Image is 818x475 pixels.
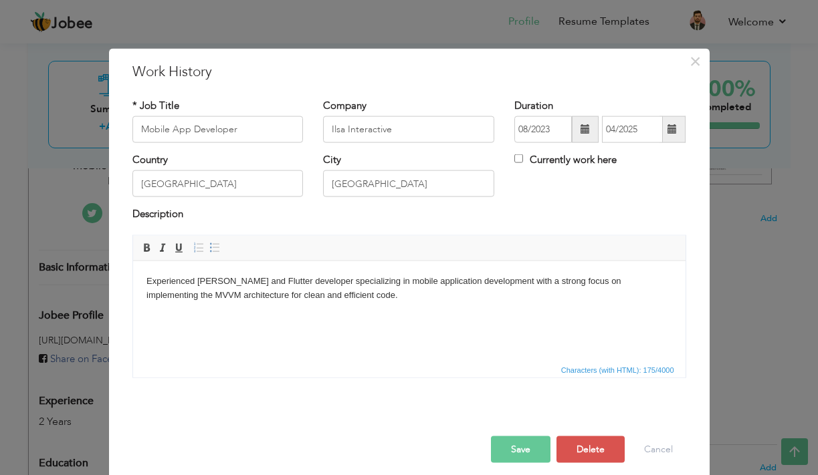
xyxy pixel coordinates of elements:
[139,240,154,255] a: Bold
[514,98,553,112] label: Duration
[631,436,686,462] button: Cancel
[323,153,341,167] label: City
[491,436,550,462] button: Save
[171,240,186,255] a: Underline
[132,207,183,221] label: Description
[133,261,686,361] iframe: Rich Text Editor, workEditor
[207,240,222,255] a: Insert/Remove Bulleted List
[558,363,677,375] span: Characters (with HTML): 175/4000
[514,116,572,143] input: From
[323,98,367,112] label: Company
[602,116,663,143] input: Present
[685,50,706,71] button: Close
[556,436,625,462] button: Delete
[514,154,523,163] input: Currently work here
[132,98,179,112] label: * Job Title
[514,153,617,167] label: Currently work here
[132,153,168,167] label: Country
[191,240,206,255] a: Insert/Remove Numbered List
[558,363,678,375] div: Statistics
[690,49,701,73] span: ×
[155,240,170,255] a: Italic
[132,61,686,82] h3: Work History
